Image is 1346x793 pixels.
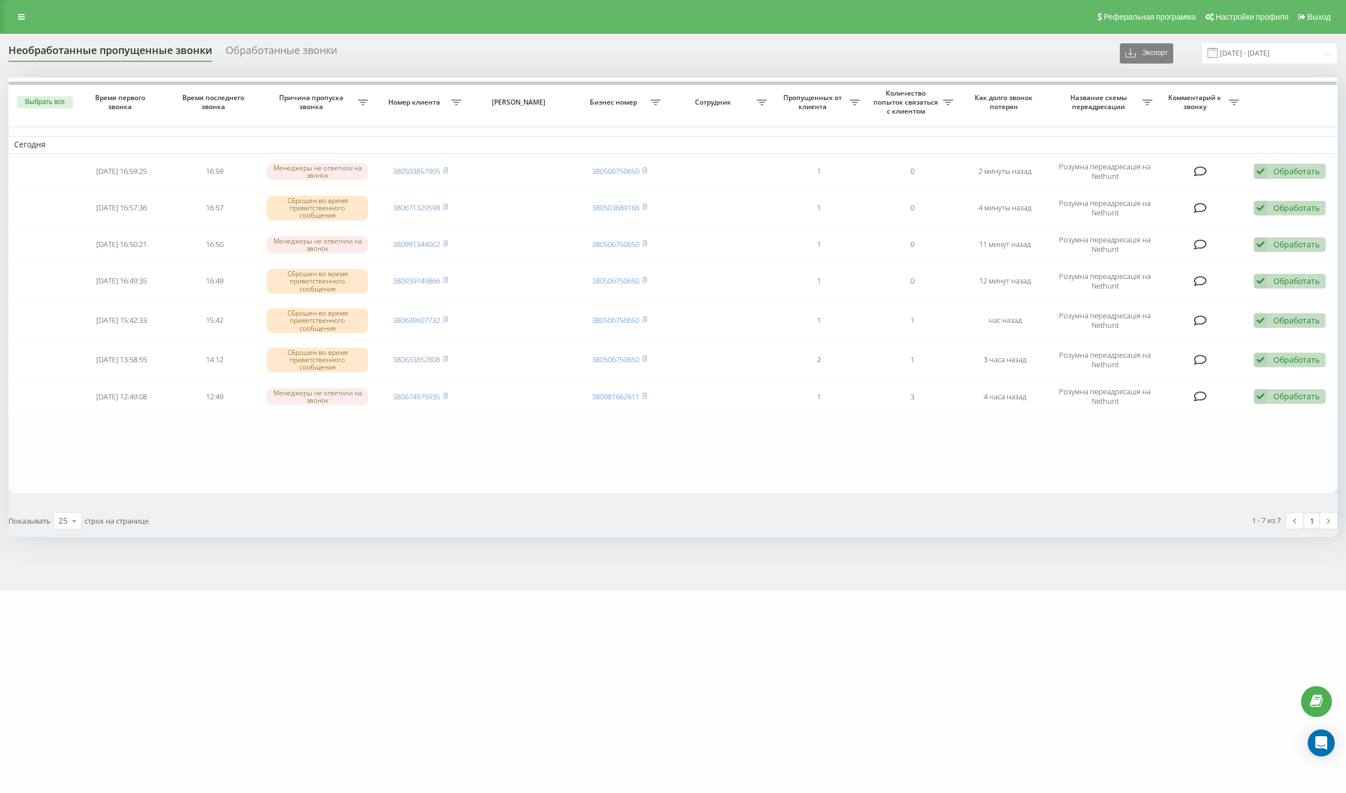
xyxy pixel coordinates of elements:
td: Розумна переадресація на Nethunt [1052,263,1158,300]
td: 1 [773,263,865,300]
div: Open Intercom Messenger [1308,729,1335,756]
td: 1 [865,341,958,379]
td: Сегодня [8,136,1338,153]
td: 16:57 [168,190,261,227]
td: 16:49 [168,263,261,300]
a: 380506750650 [592,354,639,364]
a: 380639607732 [393,315,440,325]
span: Бизнес номер [579,98,650,107]
a: 380506750650 [592,166,639,176]
span: Количество попыток связаться с клиентом [871,89,943,115]
div: Обработать [1273,202,1320,213]
td: 1 [773,229,865,260]
span: Пропущенных от клиента [778,93,850,111]
td: [DATE] 16:59:25 [75,156,168,187]
a: 380674975935 [393,391,440,402]
td: 1 [865,302,958,339]
div: Менеджеры не ответили на звонок [267,236,368,253]
span: Реферальная программа [1103,12,1196,21]
td: Розумна переадресація на Nethunt [1052,229,1158,260]
td: 0 [865,229,958,260]
td: 0 [865,263,958,300]
div: Сброшен во время приветственного сообщения [267,269,368,294]
a: 380671329598 [393,202,440,213]
td: 2 [773,341,865,379]
td: 11 минут назад [959,229,1052,260]
span: Причина пропуска звонка [267,93,358,111]
a: 1 [1303,513,1320,529]
td: час назад [959,302,1052,339]
td: 16:59 [168,156,261,187]
a: 380991344062 [393,239,440,249]
span: Как долго звонок потерян [968,93,1042,111]
td: [DATE] 16:49:35 [75,263,168,300]
td: [DATE] 13:58:55 [75,341,168,379]
div: 1 - 7 из 7 [1252,515,1281,526]
div: Обработать [1273,239,1320,250]
td: 3 часа назад [959,341,1052,379]
div: Обработать [1273,276,1320,286]
span: [PERSON_NAME] [477,98,563,107]
td: 12:49 [168,381,261,412]
div: Сброшен во время приветственного сообщения [267,196,368,220]
td: 14:12 [168,341,261,379]
td: 0 [865,156,958,187]
td: 3 [865,381,958,412]
span: Сотрудник [672,98,757,107]
span: Время последнего звонка [178,93,252,111]
a: 380503857905 [393,166,440,176]
div: Сброшен во время приветственного сообщения [267,348,368,372]
td: 12 минут назад [959,263,1052,300]
td: Розумна переадресація на Nethunt [1052,302,1158,339]
div: Обработать [1273,166,1320,177]
a: 380506750650 [592,239,639,249]
a: 380503689166 [592,202,639,213]
span: Настройки профиля [1215,12,1289,21]
td: 1 [773,190,865,227]
td: [DATE] 12:49:08 [75,381,168,412]
a: 380981662611 [592,391,639,402]
td: 16:50 [168,229,261,260]
td: 1 [773,156,865,187]
div: Менеджеры не ответили на звонок [267,163,368,180]
td: [DATE] 15:42:33 [75,302,168,339]
a: 380506750650 [592,315,639,325]
span: Название схемы переадресации [1057,93,1142,111]
div: Обработанные звонки [226,44,337,62]
span: Выход [1307,12,1331,21]
td: Розумна переадресація на Nethunt [1052,381,1158,412]
div: Необработанные пропущенные звонки [8,44,212,62]
td: Розумна переадресація на Nethunt [1052,156,1158,187]
span: Показывать [8,516,51,526]
div: 25 [59,515,68,526]
td: Розумна переадресація на Nethunt [1052,341,1158,379]
a: 380939749866 [393,276,440,286]
td: 1 [773,302,865,339]
td: [DATE] 16:50:21 [75,229,168,260]
a: 380633852808 [393,354,440,364]
span: Время первого звонка [84,93,158,111]
a: 380506750650 [592,276,639,286]
button: Экспорт [1120,43,1173,64]
td: 4 минуты назад [959,190,1052,227]
td: 2 минуты назад [959,156,1052,187]
span: Номер клиента [380,98,451,107]
td: 15:42 [168,302,261,339]
td: 0 [865,190,958,227]
div: Менеджеры не ответили на звонок [267,388,368,405]
td: [DATE] 16:57:36 [75,190,168,227]
div: Обработать [1273,354,1320,365]
td: 1 [773,381,865,412]
td: Розумна переадресація на Nethunt [1052,190,1158,227]
button: Выбрать все [17,96,73,109]
div: Сброшен во время приветственного сообщения [267,308,368,333]
span: строк на странице [84,516,149,526]
td: 4 часа назад [959,381,1052,412]
div: Обработать [1273,315,1320,326]
div: Обработать [1273,391,1320,402]
span: Комментарий к звонку [1164,93,1229,111]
